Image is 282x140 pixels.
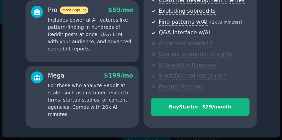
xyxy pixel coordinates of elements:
[108,7,133,13] span: $ 59 /mo
[159,51,232,58] span: Content promotion insights
[159,19,207,26] span: Find patterns w/AI
[104,72,133,79] span: $ 199 /mo
[159,29,210,36] span: Q&A interface w/AI
[159,40,212,47] span: Advanced search UI
[159,83,203,91] span: Product Reviews
[48,16,133,52] p: Includes powerful AI features like pattern-finding in hundreds of Reddit posts at once, Q&A LLM w...
[159,8,215,15] span: Exploding subreddits
[210,20,242,25] span: ( 2k AI minutes )
[48,71,64,80] div: Mega
[48,6,88,14] div: Pro
[159,62,216,69] span: Subreddit influencers
[151,98,249,116] button: BuyStarter- $29/month
[159,72,227,80] span: Slack/Discord integration
[151,103,249,110] div: Buy Starter - $ 29 /month
[60,7,89,14] span: most popular
[48,82,133,118] p: For those who analyze Reddit at scale, such as customer research firms, startup studios, or conte...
